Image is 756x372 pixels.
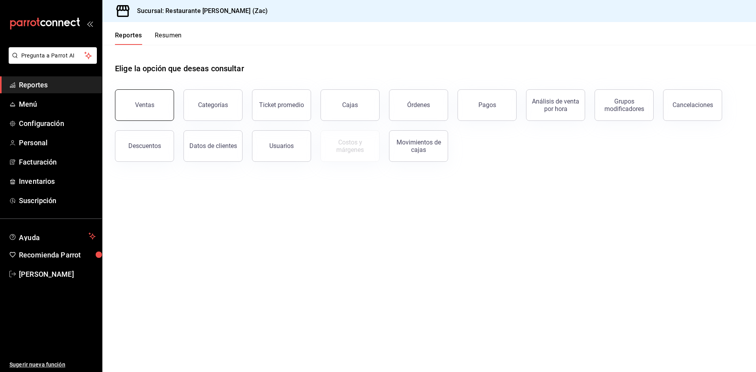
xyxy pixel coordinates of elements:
[252,130,311,162] button: Usuarios
[394,139,443,154] div: Movimientos de cajas
[115,31,142,45] button: Reportes
[252,89,311,121] button: Ticket promedio
[198,101,228,109] div: Categorías
[526,89,585,121] button: Análisis de venta por hora
[135,101,154,109] div: Ventas
[87,20,93,27] button: open_drawer_menu
[19,157,96,167] span: Facturación
[19,80,96,90] span: Reportes
[115,63,244,74] h1: Elige la opción que deseas consultar
[458,89,517,121] button: Pagos
[155,31,182,45] button: Resumen
[269,142,294,150] div: Usuarios
[183,89,243,121] button: Categorías
[19,269,96,279] span: [PERSON_NAME]
[326,139,374,154] div: Costos y márgenes
[321,89,380,121] a: Cajas
[600,98,649,113] div: Grupos modificadores
[131,6,268,16] h3: Sucursal: Restaurante [PERSON_NAME] (Zac)
[531,98,580,113] div: Análisis de venta por hora
[389,89,448,121] button: Órdenes
[115,31,182,45] div: navigation tabs
[389,130,448,162] button: Movimientos de cajas
[19,137,96,148] span: Personal
[19,231,85,241] span: Ayuda
[19,118,96,129] span: Configuración
[259,101,304,109] div: Ticket promedio
[19,176,96,187] span: Inventarios
[19,250,96,260] span: Recomienda Parrot
[321,130,380,162] button: Contrata inventarios para ver este reporte
[673,101,713,109] div: Cancelaciones
[6,57,97,65] a: Pregunta a Parrot AI
[19,99,96,109] span: Menú
[183,130,243,162] button: Datos de clientes
[663,89,722,121] button: Cancelaciones
[115,89,174,121] button: Ventas
[19,195,96,206] span: Suscripción
[342,100,358,110] div: Cajas
[189,142,237,150] div: Datos de clientes
[9,361,96,369] span: Sugerir nueva función
[128,142,161,150] div: Descuentos
[478,101,496,109] div: Pagos
[115,130,174,162] button: Descuentos
[595,89,654,121] button: Grupos modificadores
[407,101,430,109] div: Órdenes
[9,47,97,64] button: Pregunta a Parrot AI
[21,52,85,60] span: Pregunta a Parrot AI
